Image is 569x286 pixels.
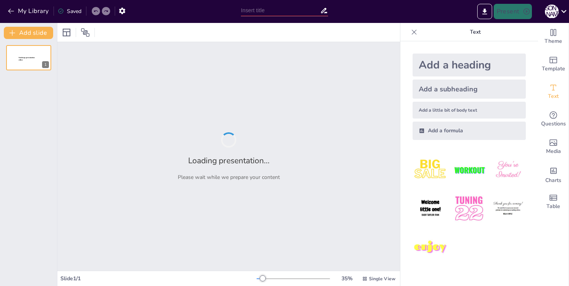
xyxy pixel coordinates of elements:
[538,106,569,133] div: Get real-time input from your audience
[546,202,560,211] span: Table
[413,191,448,226] img: 4.jpeg
[60,275,257,282] div: Slide 1 / 1
[413,152,448,188] img: 1.jpeg
[545,176,561,185] span: Charts
[58,8,81,15] div: Saved
[542,65,565,73] span: Template
[369,276,395,282] span: Single View
[338,275,356,282] div: 35 %
[241,5,320,16] input: Insert title
[413,230,448,265] img: 7.jpeg
[538,78,569,106] div: Add text boxes
[42,61,49,68] div: 1
[538,23,569,50] div: Change the overall theme
[6,45,51,70] div: 1
[420,23,530,41] p: Text
[548,92,559,101] span: Text
[188,155,270,166] h2: Loading presentation...
[541,120,566,128] span: Questions
[413,80,526,99] div: Add a subheading
[413,122,526,140] div: Add a formula
[545,5,559,18] div: [PERSON_NAME]
[477,4,492,19] button: Export to PowerPoint
[60,26,73,39] div: Layout
[451,152,487,188] img: 2.jpeg
[490,152,526,188] img: 3.jpeg
[490,191,526,226] img: 6.jpeg
[413,102,526,119] div: Add a little bit of body text
[538,50,569,78] div: Add ready made slides
[413,54,526,76] div: Add a heading
[19,57,35,61] span: Sendsteps presentation editor
[538,133,569,161] div: Add images, graphics, shapes or video
[81,28,90,37] span: Position
[545,4,559,19] button: [PERSON_NAME]
[538,161,569,188] div: Add charts and graphs
[545,37,562,45] span: Theme
[494,4,532,19] button: Present
[538,188,569,216] div: Add a table
[178,174,280,181] p: Please wait while we prepare your content
[4,27,53,39] button: Add slide
[6,5,52,17] button: My Library
[546,147,561,156] span: Media
[451,191,487,226] img: 5.jpeg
